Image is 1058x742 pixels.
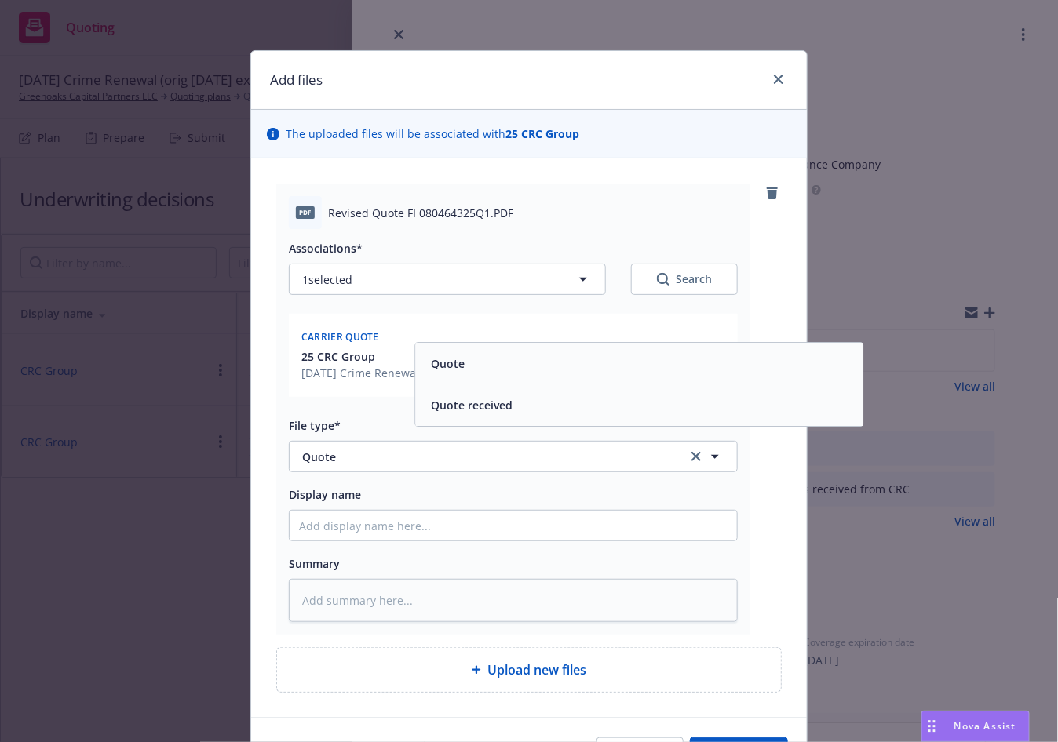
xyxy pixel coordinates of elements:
[301,365,592,381] span: [DATE] Crime Renewal (orig [DATE] extended to [DATE])
[432,356,465,373] button: Quote
[921,711,1030,742] button: Nova Assist
[922,711,942,741] div: Drag to move
[954,719,1016,733] span: Nova Assist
